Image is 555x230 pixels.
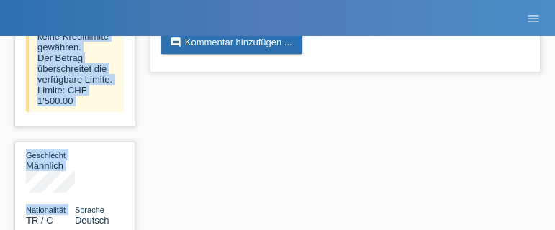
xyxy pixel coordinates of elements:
[26,206,66,214] span: Nationalität
[75,215,109,226] span: Deutsch
[519,14,548,22] a: menu
[26,151,66,160] span: Geschlecht
[26,4,124,112] div: Wir können dem Kunde aktuell keine Kreditlimite gewähren. Der Betrag überschreitet die verfügbare...
[75,206,104,214] span: Sprache
[526,11,541,26] i: menu
[161,32,302,54] a: commentKommentar hinzufügen ...
[26,149,75,171] div: Männlich
[26,215,53,226] span: Türkei / C / 10.12.1994
[170,37,181,48] i: comment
